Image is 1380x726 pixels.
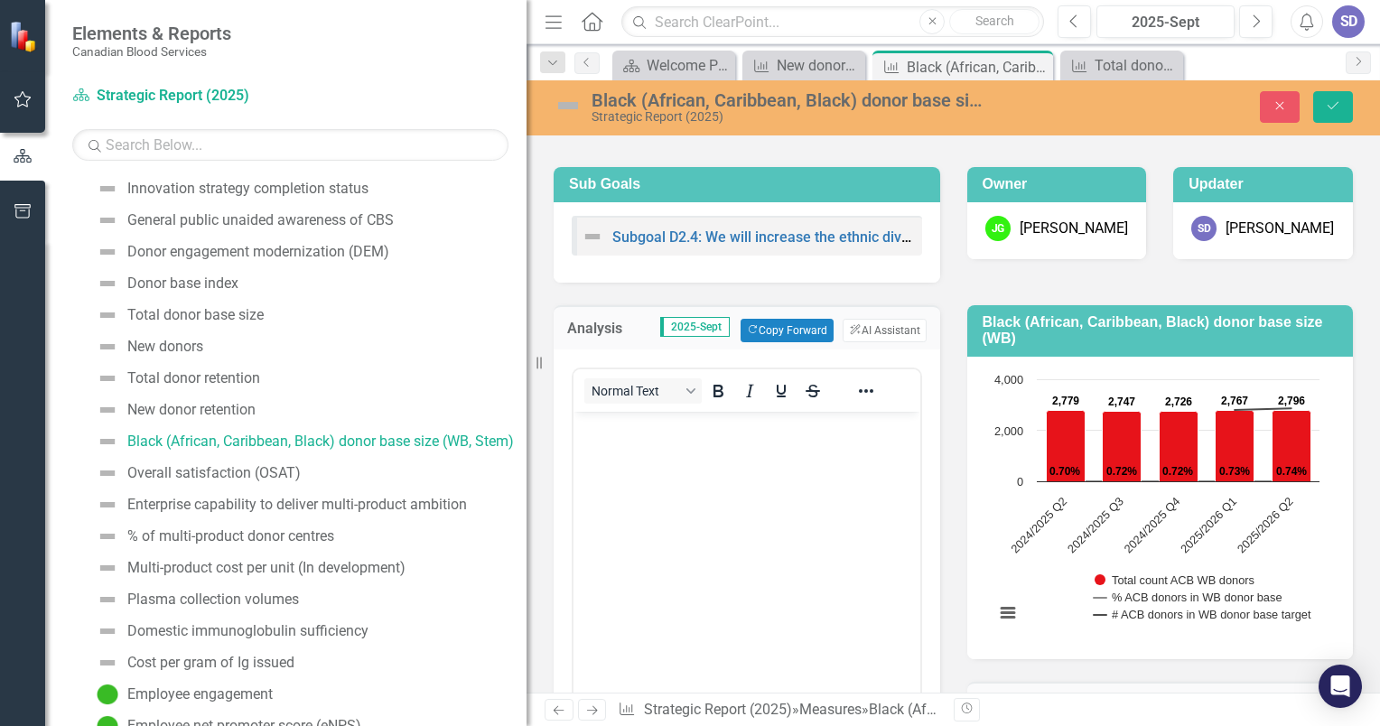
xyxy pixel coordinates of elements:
div: Total donor base size [127,307,264,323]
img: Not Defined [97,526,118,547]
text: 4,000 [993,373,1022,386]
a: Total donor retention [1065,54,1179,77]
a: % of multi-product donor centres [92,522,334,551]
a: Innovation strategy completion status [92,174,368,203]
svg: Interactive chart [985,370,1329,641]
div: SD [1191,216,1217,241]
button: Copy Forward [741,319,834,342]
g: Total count ACB WB donors, series 1 of 3. Bar series with 5 bars. [1046,411,1310,482]
div: Welcome Page [647,54,731,77]
h3: Analysis [567,321,629,337]
div: Black (African, Caribbean, Black) donor base size (WB, Stem) [592,90,988,110]
div: Donor engagement modernization (DEM) [127,244,389,260]
div: Enterprise capability to deliver multi-product ambition [127,497,467,513]
span: Search [975,14,1014,28]
img: Not Defined [554,91,583,120]
div: Chart. Highcharts interactive chart. [985,370,1336,641]
div: Black (African, Caribbean, Black) donor base size (WB, Stem) [869,701,1255,718]
button: Show Total count ACB WB donors [1095,574,1254,587]
text: 2024/2025 Q3 [1064,495,1125,556]
text: 0.70% [1049,465,1080,478]
button: 2025-Sept [1096,5,1235,38]
path: 2025/2026 Q2, 2,796. Total count ACB WB donors. [1272,411,1310,482]
text: 2024/2025 Q2 [1008,495,1069,556]
img: Not Defined [97,241,118,263]
a: Welcome Page [617,54,731,77]
button: Underline [766,378,797,404]
a: New donors [92,332,203,361]
text: 2,000 [993,424,1022,438]
div: Multi-product cost per unit (In development) [127,560,406,576]
div: Black (African, Caribbean, Black) donor base size (WB, Stem) [907,56,1049,79]
h3: Black (African, Caribbean, Black) donor base size (WB) [983,314,1345,346]
img: Not Defined [97,494,118,516]
img: Not Defined [97,304,118,326]
button: Show % ACB donors in WB donor base [1094,591,1282,604]
div: JG [985,216,1011,241]
h3: Owner [983,176,1138,192]
input: Search ClearPoint... [621,6,1044,38]
div: Overall satisfaction (OSAT) [127,465,301,481]
div: Total donor retention [1095,54,1179,77]
img: Not Defined [97,557,118,579]
img: Not Defined [97,620,118,642]
img: Not Defined [97,273,118,294]
div: Domestic immunoglobulin sufficiency [127,623,368,639]
path: 2024/2025 Q3, 2,747. Total count ACB WB donors. [1102,412,1141,482]
path: 2025/2026 Q1, 2,767. Total count ACB WB donors. [1215,411,1254,482]
img: Not Defined [97,652,118,674]
text: 2,747 [1108,396,1135,408]
img: Not Defined [97,368,118,389]
div: Plasma collection volumes [127,591,299,608]
div: New donor retention [777,54,861,77]
span: Normal Text [592,384,680,398]
img: Not Defined [97,336,118,358]
img: Not Defined [97,178,118,200]
text: Total count ACB WB donors [1112,573,1254,587]
div: Open Intercom Messenger [1319,665,1362,708]
text: 0 [1016,475,1022,489]
div: Black (African, Caribbean, Black) donor base size (WB, Stem) [127,433,514,450]
text: 2,779 [1052,395,1079,407]
img: Not Defined [97,431,118,452]
img: ClearPoint Strategy [9,21,41,52]
button: Search [949,9,1040,34]
path: 2024/2025 Q2, 2,779. Total count ACB WB donors. [1046,411,1085,482]
button: Show # ACB donors in WB donor base target [1094,609,1311,621]
div: » » [618,700,939,721]
div: Strategic Report (2025) [592,110,988,124]
text: # ACB donors in WB donor base target [1112,608,1311,621]
a: Employee engagement [92,680,273,709]
h3: Sub Goals [569,176,931,192]
text: 0.74% [1276,465,1307,478]
img: On Target [97,684,118,705]
a: New donor retention [92,396,256,424]
div: New donors [127,339,203,355]
h3: Updater [1189,176,1344,192]
div: Employee engagement [127,686,273,703]
a: Multi-product cost per unit (In development) [92,554,406,582]
text: 2024/2025 Q4 [1121,495,1182,556]
div: [PERSON_NAME] [1226,219,1334,239]
a: Domestic immunoglobulin sufficiency [92,617,368,646]
a: Measures [799,701,862,718]
text: 2,767 [1221,395,1248,407]
div: 2025-Sept [1103,12,1228,33]
span: 2025-Sept [660,317,730,337]
a: Enterprise capability to deliver multi-product ambition [92,490,467,519]
button: SD [1332,5,1365,38]
a: Strategic Report (2025) [72,86,298,107]
text: % ACB donors in WB donor base [1112,591,1282,604]
a: Overall satisfaction (OSAT) [92,459,301,488]
div: % of multi-product donor centres [127,528,334,544]
button: Italic [734,378,765,404]
text: 0.72% [1106,465,1137,478]
a: Donor base index [92,269,238,298]
img: Not Defined [97,462,118,484]
a: Donor engagement modernization (DEM) [92,237,389,266]
a: New donor retention [747,54,861,77]
text: 0.73% [1219,465,1250,478]
div: Innovation strategy completion status [127,181,368,197]
button: Bold [703,378,733,404]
